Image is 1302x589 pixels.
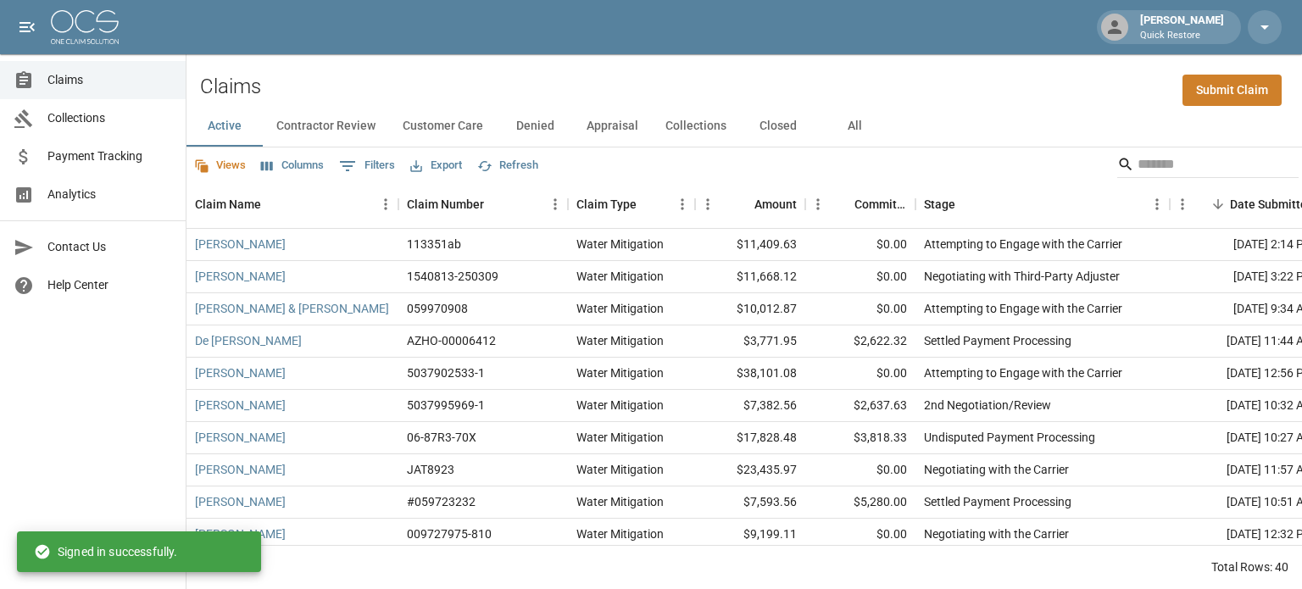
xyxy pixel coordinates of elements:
[407,268,498,285] div: 1540813-250309
[924,364,1122,381] div: Attempting to Engage with the Carrier
[924,268,1120,285] div: Negotiating with Third-Party Adjuster
[924,236,1122,253] div: Attempting to Engage with the Carrier
[805,181,915,228] div: Committed Amount
[637,192,660,216] button: Sort
[1133,12,1231,42] div: [PERSON_NAME]
[754,181,797,228] div: Amount
[695,519,805,551] div: $9,199.11
[924,525,1069,542] div: Negotiating with the Carrier
[195,236,286,253] a: [PERSON_NAME]
[47,186,172,203] span: Analytics
[1211,558,1288,575] div: Total Rows: 40
[1170,192,1195,217] button: Menu
[473,153,542,179] button: Refresh
[695,261,805,293] div: $11,668.12
[398,181,568,228] div: Claim Number
[389,106,497,147] button: Customer Care
[576,397,664,414] div: Water Mitigation
[576,493,664,510] div: Water Mitigation
[407,236,461,253] div: 113351ab
[695,390,805,422] div: $7,382.56
[805,229,915,261] div: $0.00
[670,192,695,217] button: Menu
[576,429,664,446] div: Water Mitigation
[805,293,915,325] div: $0.00
[576,300,664,317] div: Water Mitigation
[924,181,955,228] div: Stage
[695,181,805,228] div: Amount
[695,229,805,261] div: $11,409.63
[200,75,261,99] h2: Claims
[695,325,805,358] div: $3,771.95
[47,109,172,127] span: Collections
[195,397,286,414] a: [PERSON_NAME]
[805,422,915,454] div: $3,818.33
[576,332,664,349] div: Water Mitigation
[576,181,637,228] div: Claim Type
[195,493,286,510] a: [PERSON_NAME]
[1144,192,1170,217] button: Menu
[924,397,1051,414] div: 2nd Negotiation/Review
[407,332,496,349] div: AZHO-00006412
[573,106,652,147] button: Appraisal
[955,192,979,216] button: Sort
[407,429,476,446] div: 06-87R3-70X
[261,192,285,216] button: Sort
[576,236,664,253] div: Water Mitigation
[407,525,492,542] div: 009727975-810
[805,519,915,551] div: $0.00
[576,525,664,542] div: Water Mitigation
[816,106,893,147] button: All
[47,71,172,89] span: Claims
[740,106,816,147] button: Closed
[47,147,172,165] span: Payment Tracking
[47,238,172,256] span: Contact Us
[805,325,915,358] div: $2,622.32
[695,486,805,519] div: $7,593.56
[576,364,664,381] div: Water Mitigation
[805,192,831,217] button: Menu
[407,364,485,381] div: 5037902533-1
[497,106,573,147] button: Denied
[10,10,44,44] button: open drawer
[407,300,468,317] div: 059970908
[1117,151,1299,181] div: Search
[1140,29,1224,43] p: Quick Restore
[195,364,286,381] a: [PERSON_NAME]
[373,192,398,217] button: Menu
[257,153,328,179] button: Select columns
[335,153,399,180] button: Show filters
[576,268,664,285] div: Water Mitigation
[1206,192,1230,216] button: Sort
[47,276,172,294] span: Help Center
[407,397,485,414] div: 5037995969-1
[805,390,915,422] div: $2,637.63
[652,106,740,147] button: Collections
[195,300,389,317] a: [PERSON_NAME] & [PERSON_NAME]
[34,536,177,567] div: Signed in successfully.
[831,192,854,216] button: Sort
[186,181,398,228] div: Claim Name
[195,461,286,478] a: [PERSON_NAME]
[695,293,805,325] div: $10,012.87
[695,192,721,217] button: Menu
[190,153,250,179] button: Views
[924,461,1069,478] div: Negotiating with the Carrier
[805,486,915,519] div: $5,280.00
[695,358,805,390] div: $38,101.08
[407,461,454,478] div: JAT8923
[924,300,1122,317] div: Attempting to Engage with the Carrier
[924,332,1071,349] div: Settled Payment Processing
[805,454,915,486] div: $0.00
[406,153,466,179] button: Export
[854,181,907,228] div: Committed Amount
[186,106,1302,147] div: dynamic tabs
[195,429,286,446] a: [PERSON_NAME]
[51,10,119,44] img: ocs-logo-white-transparent.png
[1182,75,1282,106] a: Submit Claim
[805,358,915,390] div: $0.00
[263,106,389,147] button: Contractor Review
[915,181,1170,228] div: Stage
[195,181,261,228] div: Claim Name
[568,181,695,228] div: Claim Type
